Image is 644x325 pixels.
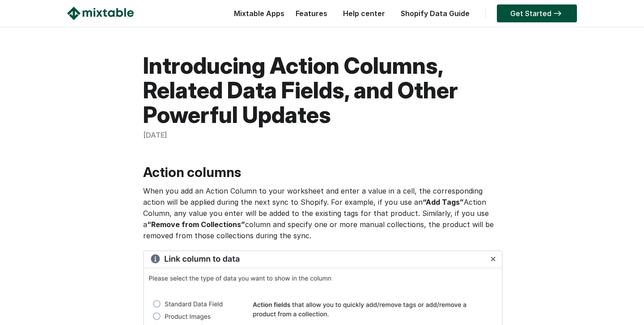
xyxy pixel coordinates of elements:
[67,7,134,20] img: Mixtable logo
[143,54,501,127] h1: Introducing Action Columns, Related Data Fields, and Other Powerful Updates
[497,4,577,22] a: Get Started
[551,11,563,16] img: arrow-right.svg
[143,163,501,181] h2: Action columns
[229,7,284,25] div: Mixtable Apps
[396,9,474,18] a: Shopify Data Guide
[339,9,390,18] a: Help center
[143,130,501,141] div: [DATE]
[291,9,332,18] a: Features
[143,186,501,241] p: When you add an Action Column to your worksheet and enter a value in a cell, the corresponding ac...
[423,198,464,207] strong: “Add Tags”
[147,220,245,229] strong: “Remove from Collections”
